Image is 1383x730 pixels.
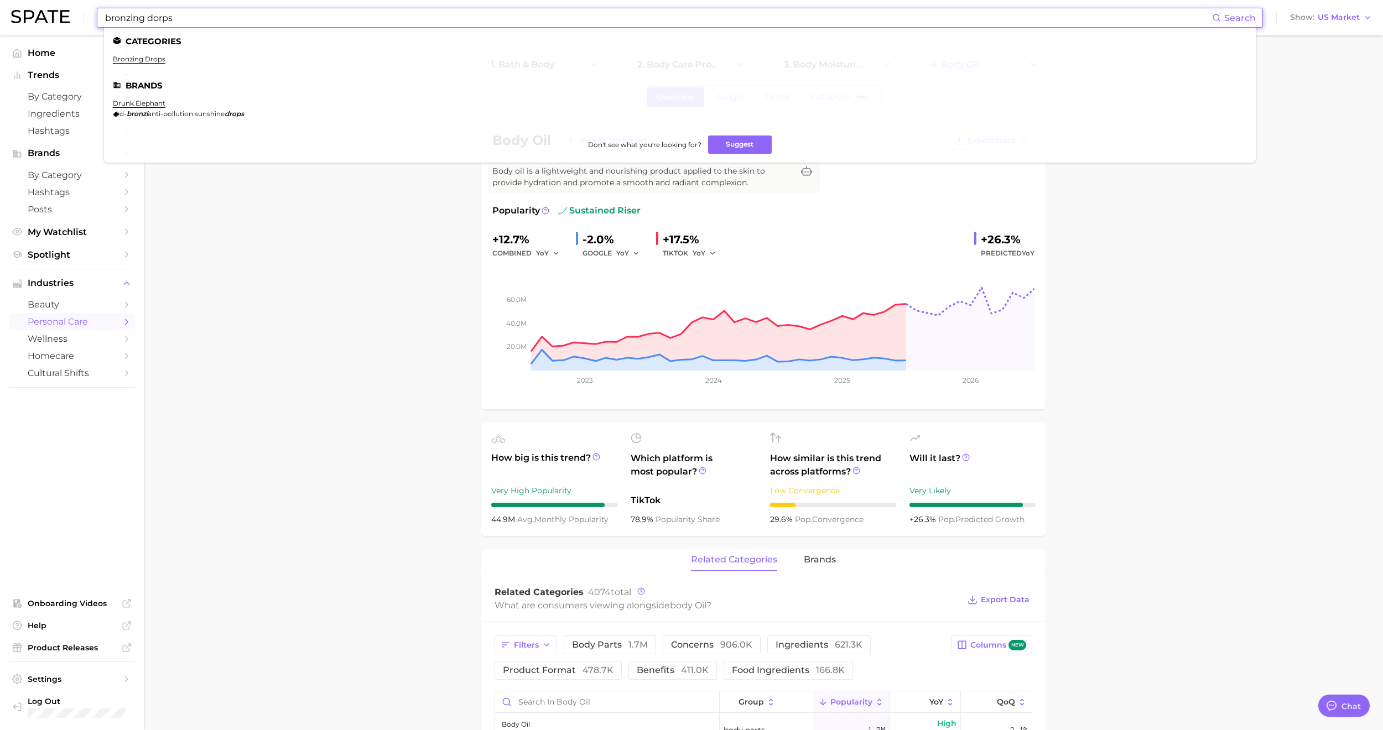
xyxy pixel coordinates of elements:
a: Posts [9,201,135,218]
span: YoY [1022,249,1034,257]
a: Settings [9,671,135,687]
button: Brands [9,145,135,161]
img: sustained riser [558,206,567,215]
span: by Category [28,170,116,180]
div: +26.3% [981,231,1034,248]
span: 478.7k [583,665,613,675]
span: body parts [572,640,648,649]
span: Hashtags [28,126,116,136]
span: Filters [514,640,539,650]
button: Trends [9,67,135,84]
div: GOOGLE [583,247,647,260]
span: popularity share [656,514,720,524]
a: drunk elephant [113,99,165,107]
span: Trends [28,70,116,80]
li: Brands [113,81,1247,90]
a: Onboarding Videos [9,595,135,612]
span: beauty [28,299,116,310]
span: YoY [616,248,629,258]
button: Columnsnew [951,635,1032,654]
span: Posts [28,204,116,215]
button: YoY [536,247,560,260]
span: related categories [691,555,777,565]
span: Popularity [830,697,872,706]
div: 9 / 10 [491,503,617,507]
button: group [720,691,814,713]
tspan: 2025 [834,376,850,384]
span: +26.3% [909,514,938,524]
a: personal care [9,313,135,330]
span: predicted growth [938,514,1025,524]
li: Categories [113,36,1247,46]
abbr: popularity index [795,514,812,524]
span: new [1008,640,1026,650]
a: homecare [9,347,135,364]
button: YoY [890,691,961,713]
span: Body oil is a lightweight and nourishing product applied to the skin to provide hydration and pro... [492,165,793,189]
span: 29.6% [770,514,795,524]
span: benefits [637,666,709,675]
span: homecare [28,351,116,361]
span: food ingredients [732,666,845,675]
span: High [937,717,956,730]
a: bronzing drops [113,55,165,63]
div: Very Likely [909,484,1036,497]
span: YoY [536,248,549,258]
span: TikTok [631,494,757,507]
abbr: popularity index [938,514,955,524]
div: TIKTOK [663,247,724,260]
span: US Market [1318,14,1360,20]
span: ingredients [776,640,862,649]
span: My Watchlist [28,227,116,237]
a: by Category [9,88,135,105]
a: Hashtags [9,184,135,201]
span: Search [1224,13,1256,23]
a: beauty [9,296,135,313]
button: Filters [495,635,557,654]
span: Which platform is most popular? [631,452,757,488]
em: drops [225,109,244,118]
span: group [739,697,764,706]
a: Hashtags [9,122,135,139]
span: wellness [28,333,116,344]
span: concerns [671,640,752,649]
span: Show [1290,14,1314,20]
span: How big is this trend? [491,451,617,478]
span: Log Out [28,696,129,706]
a: cultural shifts [9,364,135,382]
span: Settings [28,674,116,684]
span: How similar is this trend across platforms? [770,452,896,478]
tspan: 2023 [577,376,593,384]
span: total [588,587,631,597]
abbr: average [517,514,534,524]
input: Search in body oil [495,691,719,712]
span: Spotlight [28,249,116,260]
span: Columns [970,640,1026,650]
a: wellness [9,330,135,347]
tspan: 2026 [963,376,979,384]
span: Industries [28,278,116,288]
div: Low Convergence [770,484,896,497]
div: -2.0% [583,231,647,248]
span: convergence [795,514,864,524]
div: 2 / 10 [770,503,896,507]
span: anti-pollution sunshine [148,109,225,118]
span: YoY [929,697,943,706]
span: Onboarding Videos [28,598,116,608]
span: Ingredients [28,108,116,119]
span: QoQ [997,697,1015,706]
a: Ingredients [9,105,135,122]
span: Don't see what you're looking for? [588,140,701,149]
span: Popularity [492,204,540,217]
span: Export Data [981,595,1030,604]
button: Popularity [814,691,890,713]
span: 621.3k [835,639,862,650]
span: YoY [693,248,705,258]
img: SPATE [11,10,70,23]
span: d- [119,109,127,118]
div: combined [492,247,567,260]
span: 78.9% [631,514,656,524]
button: Suggest [708,135,772,154]
span: 44.9m [491,514,517,524]
span: Hashtags [28,187,116,197]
